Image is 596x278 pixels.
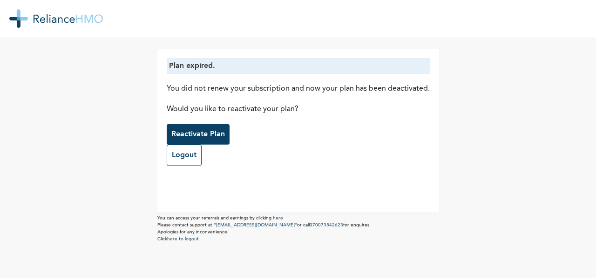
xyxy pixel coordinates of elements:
[167,104,430,115] p: Would you like to reactivate your plan?
[273,216,283,220] a: here
[157,236,439,243] p: Click
[167,124,230,145] button: Reactivate Plan
[214,223,297,227] a: "[EMAIL_ADDRESS][DOMAIN_NAME]"
[157,215,439,222] p: You can access your referrals and earnings by clicking
[171,129,225,140] p: Reactivate Plan
[157,222,439,236] p: Please contact support at or call for enquires. Apologies for any inconvenience.
[9,9,103,28] img: RelianceHMO
[310,223,343,227] a: 070073542623
[169,60,427,72] p: Plan expired.
[167,237,199,241] a: here to logout
[167,145,202,166] a: Logout
[167,83,430,94] p: You did not renew your subscription and now your plan has been deactivated.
